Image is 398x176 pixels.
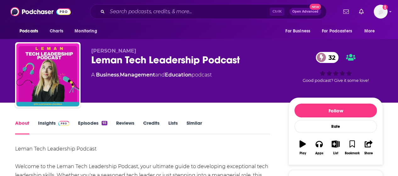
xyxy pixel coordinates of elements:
span: Open Advanced [292,10,318,13]
button: open menu [15,25,46,37]
a: Similar [187,120,202,134]
a: 32 [316,52,339,63]
img: User Profile [374,5,388,19]
button: Follow [294,104,377,117]
span: 32 [322,52,339,63]
div: Search podcasts, credits, & more... [90,4,327,19]
div: A podcast [91,71,212,79]
input: Search podcasts, credits, & more... [107,7,270,17]
span: Good podcast? Give it some love! [303,78,369,83]
div: 93 [102,121,107,125]
a: Charts [46,25,67,37]
div: Apps [315,151,323,155]
button: Apps [311,136,327,159]
span: , [119,72,120,78]
img: Podchaser Pro [58,121,69,126]
span: and [155,72,165,78]
a: Reviews [116,120,134,134]
div: Share [364,151,373,155]
button: open menu [70,25,105,37]
span: New [310,4,321,10]
a: About [15,120,29,134]
button: Bookmark [344,136,360,159]
button: Open AdvancedNew [289,8,321,15]
img: Leman Tech Leadership Podcast [16,43,79,106]
a: Business [96,72,119,78]
button: Show profile menu [374,5,388,19]
div: 32Good podcast? Give it some love! [289,48,383,87]
a: Show notifications dropdown [341,6,351,17]
button: Share [361,136,377,159]
div: Bookmark [345,151,360,155]
span: Ctrl K [270,8,284,16]
svg: Add a profile image [383,5,388,10]
a: Credits [143,120,160,134]
button: open menu [281,25,318,37]
div: List [333,151,338,155]
span: More [364,27,375,36]
span: Monitoring [75,27,97,36]
a: Show notifications dropdown [356,6,366,17]
span: Podcasts [20,27,38,36]
span: Logged in as crenshawcomms [374,5,388,19]
span: [PERSON_NAME] [91,48,136,54]
a: Management [120,72,155,78]
button: List [328,136,344,159]
a: InsightsPodchaser Pro [38,120,69,134]
div: Rate [294,120,377,133]
a: Education [165,72,192,78]
button: Play [294,136,311,159]
span: Charts [50,27,63,36]
a: Lists [168,120,178,134]
span: For Podcasters [322,27,352,36]
span: For Business [285,27,310,36]
button: open menu [360,25,383,37]
div: Play [300,151,306,155]
a: Episodes93 [78,120,107,134]
img: Podchaser - Follow, Share and Rate Podcasts [10,6,71,18]
button: open menu [318,25,361,37]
